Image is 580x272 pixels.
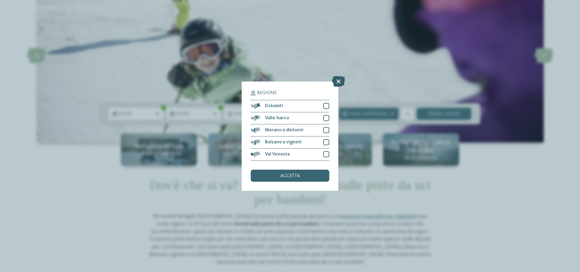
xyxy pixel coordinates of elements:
span: Valle Isarco [265,116,289,120]
span: Bolzano e vigneti [265,140,301,145]
span: accetta [280,174,300,178]
span: Dolomiti [265,104,283,108]
span: Regione [257,91,277,95]
span: Val Venosta [265,152,290,157]
span: Merano e dintorni [265,128,303,133]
